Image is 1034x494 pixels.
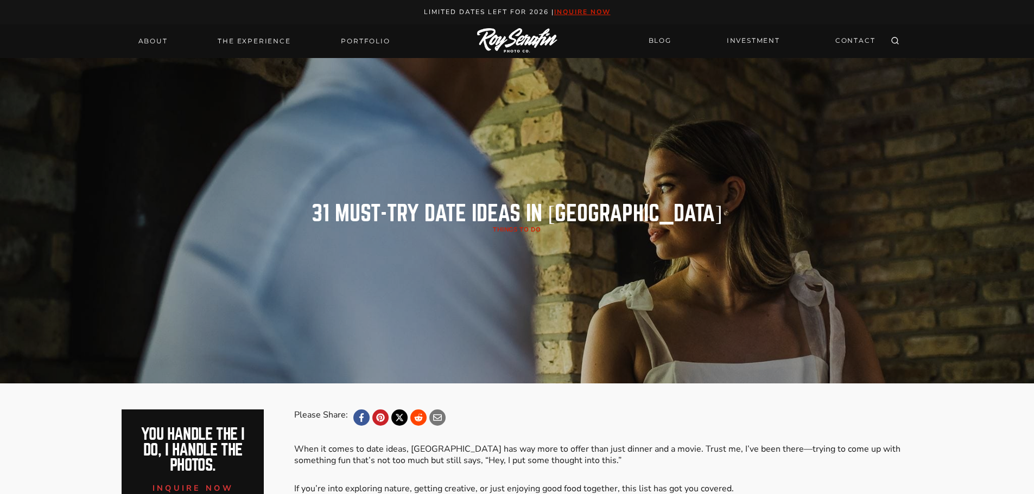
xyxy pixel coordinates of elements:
[211,34,297,49] a: THE EXPERIENCE
[429,409,446,426] a: Email
[493,226,541,234] a: Things to Do
[829,31,882,50] a: CONTACT
[294,409,348,426] div: Please Share:
[294,444,912,466] p: When it comes to date ideas, [GEOGRAPHIC_DATA] has way more to offer than just dinner and a movie...
[12,7,1023,18] p: Limited Dates LEft for 2026 |
[391,409,408,426] a: X
[887,34,903,49] button: View Search Form
[642,31,678,50] a: BLOG
[353,409,370,426] a: Facebook
[312,203,722,224] h1: 31 MUST-TRY Date Ideas in [GEOGRAPHIC_DATA]
[132,34,174,49] a: About
[554,8,611,16] a: inquire now
[720,31,786,50] a: INVESTMENT
[642,31,882,50] nav: Secondary Navigation
[132,34,397,49] nav: Primary Navigation
[334,34,396,49] a: Portfolio
[153,483,234,493] span: inquire now
[134,427,252,473] h2: You handle the i do, I handle the photos.
[410,409,427,426] a: Reddit
[372,409,389,426] a: Pinterest
[477,28,557,54] img: Logo of Roy Serafin Photo Co., featuring stylized text in white on a light background, representi...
